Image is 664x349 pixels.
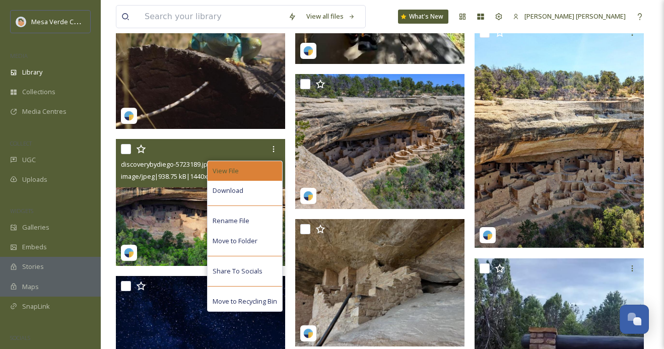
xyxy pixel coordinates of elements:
span: image/jpeg | 938.75 kB | 1440 x 1080 [121,172,222,181]
span: Move to Recycling Bin [213,297,277,306]
img: snapsea-logo.png [303,328,313,338]
span: Galleries [22,223,49,232]
span: Stories [22,262,44,271]
input: Search your library [140,6,283,28]
img: MVC%20SnapSea%20logo%20%281%29.png [16,17,26,27]
img: jvhutch6-5632243.jpg [295,74,464,210]
span: Download [213,186,243,195]
span: UGC [22,155,36,165]
span: Library [22,67,42,77]
span: Rename File [213,216,249,226]
span: SnapLink [22,302,50,311]
button: Open Chat [620,305,649,334]
span: Mesa Verde Country [31,17,93,26]
span: Share To Socials [213,266,262,276]
span: Collections [22,87,55,97]
img: snapsea-logo.png [124,248,134,258]
span: Maps [22,282,39,292]
span: Uploads [22,175,47,184]
span: SOCIALS [10,334,30,341]
img: discoverybydiego-5723189.jpg [116,139,285,266]
img: snapsea-logo.png [124,111,134,121]
img: snapsea-logo.png [483,230,493,240]
span: Move to Folder [213,236,257,246]
span: discoverybydiego-5723189.jpg [121,160,211,169]
img: snapsea-logo.png [303,46,313,56]
img: snapsea-logo.png [303,191,313,201]
span: WIDGETS [10,207,33,215]
img: jennymaty-5389371.jpg [475,23,644,248]
a: What's New [398,10,448,24]
span: View File [213,166,239,176]
span: MEDIA [10,52,28,59]
a: [PERSON_NAME] [PERSON_NAME] [508,7,631,26]
span: COLLECT [10,139,32,147]
span: Embeds [22,242,47,252]
img: karenreisdorf-5588182.jpg [295,219,464,346]
a: View all files [301,7,360,26]
span: [PERSON_NAME] [PERSON_NAME] [524,12,626,21]
span: Media Centres [22,107,67,116]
